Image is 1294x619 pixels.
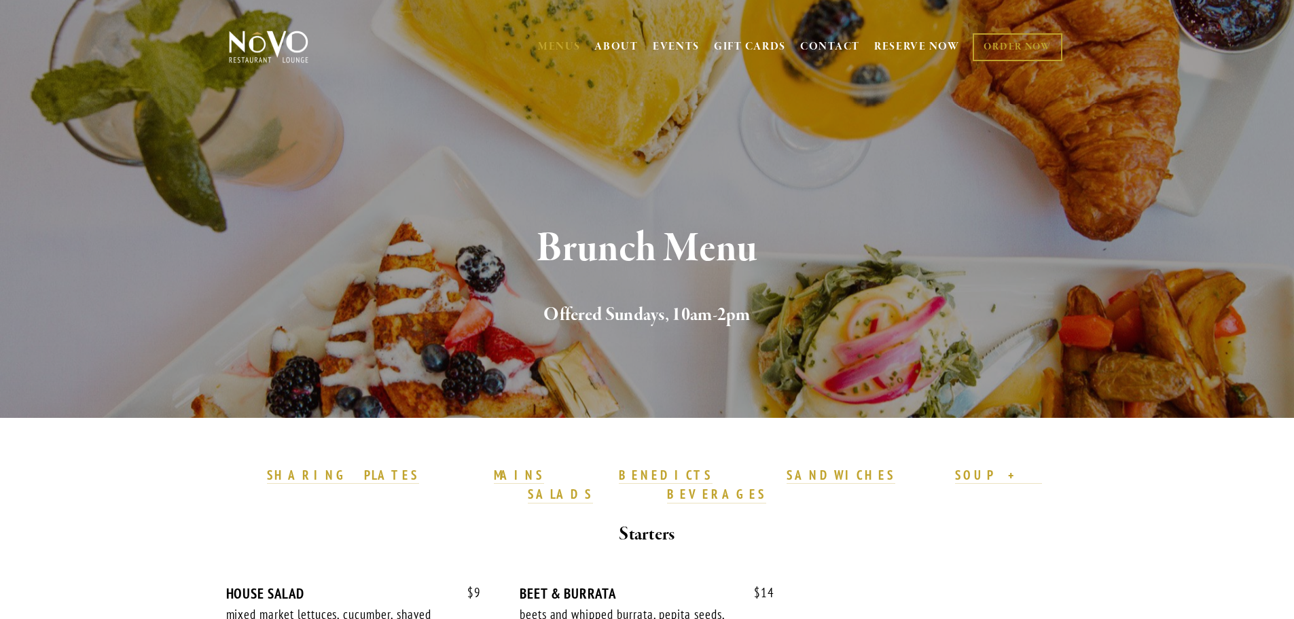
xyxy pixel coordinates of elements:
[973,33,1062,61] a: ORDER NOW
[874,34,960,60] a: RESERVE NOW
[787,467,895,483] strong: SANDWICHES
[494,467,545,483] strong: MAINS
[667,486,766,502] strong: BEVERAGES
[619,523,675,546] strong: Starters
[520,585,774,602] div: BEET & BURRATA
[528,467,1042,503] a: SOUP + SALADS
[667,486,766,503] a: BEVERAGES
[454,585,481,601] span: 9
[226,30,311,64] img: Novo Restaurant &amp; Lounge
[594,40,639,54] a: ABOUT
[251,227,1043,271] h1: Brunch Menu
[714,34,786,60] a: GIFT CARDS
[787,467,895,484] a: SANDWICHES
[226,585,481,602] div: HOUSE SALAD
[754,584,761,601] span: $
[494,467,545,484] a: MAINS
[740,585,774,601] span: 14
[619,467,713,484] a: BENEDICTS
[251,301,1043,330] h2: Offered Sundays, 10am-2pm
[467,584,474,601] span: $
[538,40,581,54] a: MENUS
[267,467,419,484] a: SHARING PLATES
[800,34,860,60] a: CONTACT
[619,467,713,483] strong: BENEDICTS
[267,467,419,483] strong: SHARING PLATES
[653,40,700,54] a: EVENTS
